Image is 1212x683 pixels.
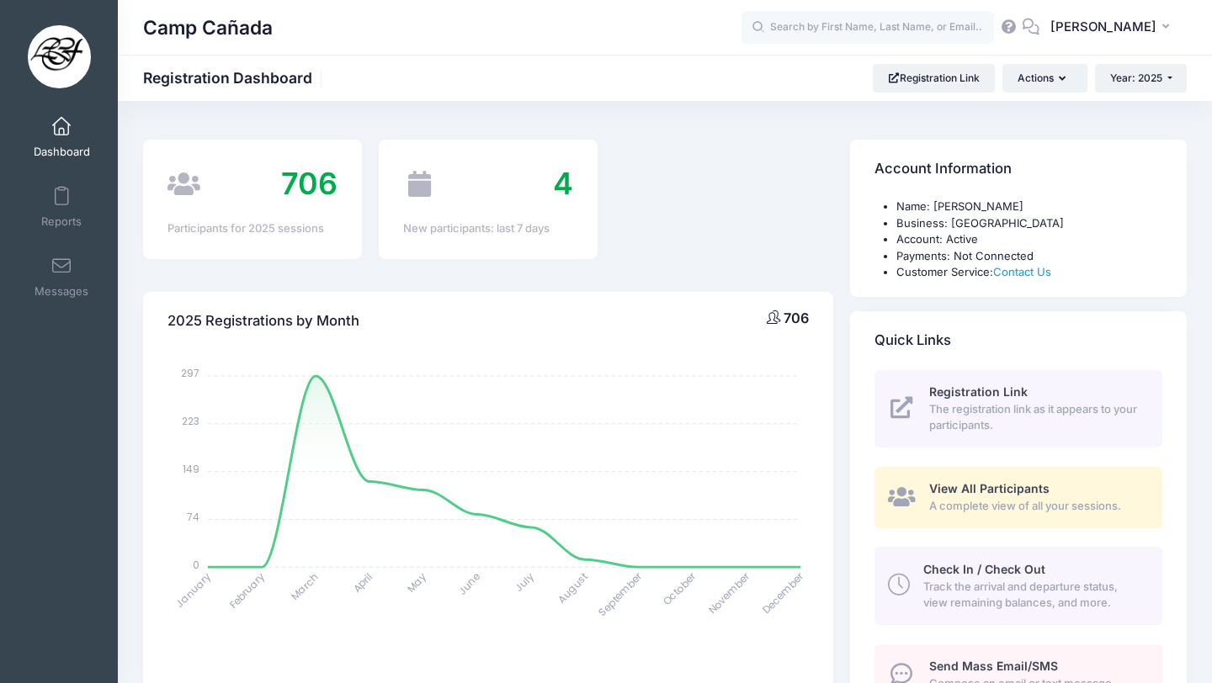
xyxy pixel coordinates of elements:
[143,69,327,87] h1: Registration Dashboard
[173,569,214,611] tspan: January
[896,215,1162,232] li: Business: [GEOGRAPHIC_DATA]
[784,310,809,326] span: 706
[193,557,199,571] tspan: 0
[555,569,591,606] tspan: August
[143,8,273,47] h1: Camp Cañada
[226,569,268,611] tspan: February
[896,231,1162,248] li: Account: Active
[182,414,199,428] tspan: 223
[929,401,1143,434] span: The registration link as it appears to your participants.
[403,220,573,237] div: New participants: last 7 days
[929,498,1143,515] span: A complete view of all your sessions.
[929,659,1058,673] span: Send Mass Email/SMS
[404,569,429,595] tspan: May
[1110,71,1162,84] span: Year: 2025
[873,64,995,93] a: Registration Link
[1095,64,1187,93] button: Year: 2025
[923,579,1143,612] span: Track the arrival and departure status, view remaining balances, and more.
[929,384,1028,399] span: Registration Link
[896,199,1162,215] li: Name: [PERSON_NAME]
[1002,64,1087,93] button: Actions
[874,316,951,364] h4: Quick Links
[896,248,1162,265] li: Payments: Not Connected
[34,145,90,159] span: Dashboard
[288,569,322,603] tspan: March
[22,108,102,167] a: Dashboard
[923,562,1045,576] span: Check In / Check Out
[874,547,1162,624] a: Check In / Check Out Track the arrival and departure status, view remaining balances, and more.
[929,481,1050,495] span: View All Participants
[183,462,199,476] tspan: 149
[28,25,91,88] img: Camp Cañada
[167,297,359,345] h4: 2025 Registrations by Month
[553,165,573,202] span: 4
[1050,18,1156,36] span: [PERSON_NAME]
[455,569,483,597] tspan: June
[1039,8,1187,47] button: [PERSON_NAME]
[874,146,1012,193] h4: Account Information
[993,265,1051,278] a: Contact Us
[874,370,1162,447] a: Registration Link The registration link as it appears to your participants.
[512,569,537,595] tspan: July
[759,569,807,617] tspan: December
[22,247,102,306] a: Messages
[41,214,82,229] span: Reports
[35,284,88,299] span: Messages
[187,510,199,524] tspan: 74
[22,177,102,236] a: Reports
[281,165,338,202] span: 706
[350,569,375,595] tspan: April
[896,264,1162,281] li: Customer Service:
[167,220,338,237] div: Participants for 2025 sessions
[595,569,645,618] tspan: September
[705,569,753,617] tspan: November
[742,11,994,45] input: Search by First Name, Last Name, or Email...
[874,467,1162,528] a: View All Participants A complete view of all your sessions.
[181,366,199,380] tspan: 297
[660,569,699,608] tspan: October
